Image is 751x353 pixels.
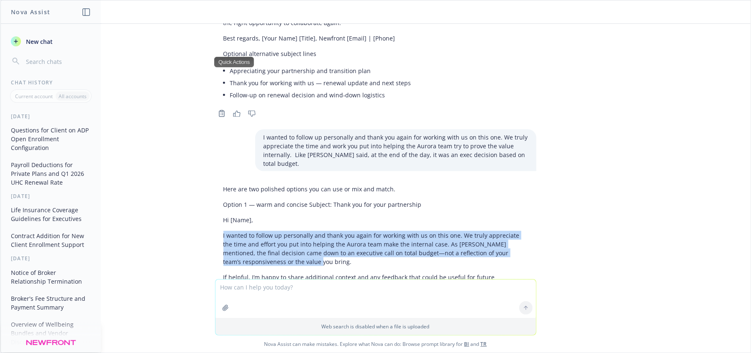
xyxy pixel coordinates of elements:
p: Best regards, [Your Name] [Title], Newfront [Email] | [Phone] [223,34,528,43]
svg: Copy to clipboard [218,110,226,117]
p: Current account [15,93,53,100]
button: Overview of Wellbeing Bundles and Vendor Discounts [8,317,94,349]
button: Broker's Fee Structure and Payment Summary [8,292,94,314]
p: Here are two polished options you can use or mix and match. [223,185,528,193]
li: Follow-up on renewal decision and wind‑down logistics [230,89,528,101]
div: [DATE] [1,255,101,262]
div: Chat History [1,79,101,86]
li: Appreciating your partnership and transition plan [230,65,528,77]
a: TR [481,340,487,348]
input: Search chats [24,56,91,67]
p: Web search is disabled when a file is uploaded [220,323,531,330]
li: Thank you for working with us — renewal update and next steps [230,77,528,89]
button: Payroll Deductions for Private Plans and Q1 2026 UHC Renewal Rate [8,158,94,189]
p: Optional alternative subject lines [223,49,528,58]
p: I wanted to follow up personally and thank you again for working with us on this one. We truly ap... [223,231,528,266]
span: Nova Assist can make mistakes. Explore what Nova can do: Browse prompt library for and [4,335,747,353]
p: Hi [Name], [223,216,528,224]
p: All accounts [59,93,87,100]
button: Life Insurance Coverage Guidelines for Executives [8,203,94,226]
p: Option 1 — warm and concise Subject: Thank you for your partnership [223,200,528,209]
button: Thumbs down [245,108,259,119]
div: [DATE] [1,193,101,200]
button: Questions for Client on ADP Open Enrollment Configuration [8,123,94,155]
span: New chat [24,37,53,46]
button: Contract Addition for New Client Enrollment Support [8,229,94,251]
p: I wanted to follow up personally and thank you again for working with us on this one. We truly ap... [264,133,528,168]
button: New chat [8,34,94,49]
h1: Nova Assist [11,8,50,16]
div: [DATE] [1,113,101,120]
p: If helpful, I’m happy to share additional context and any feedback that could be useful for futur... [223,273,528,290]
button: Notice of Broker Relationship Termination [8,266,94,288]
a: BI [464,340,469,348]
